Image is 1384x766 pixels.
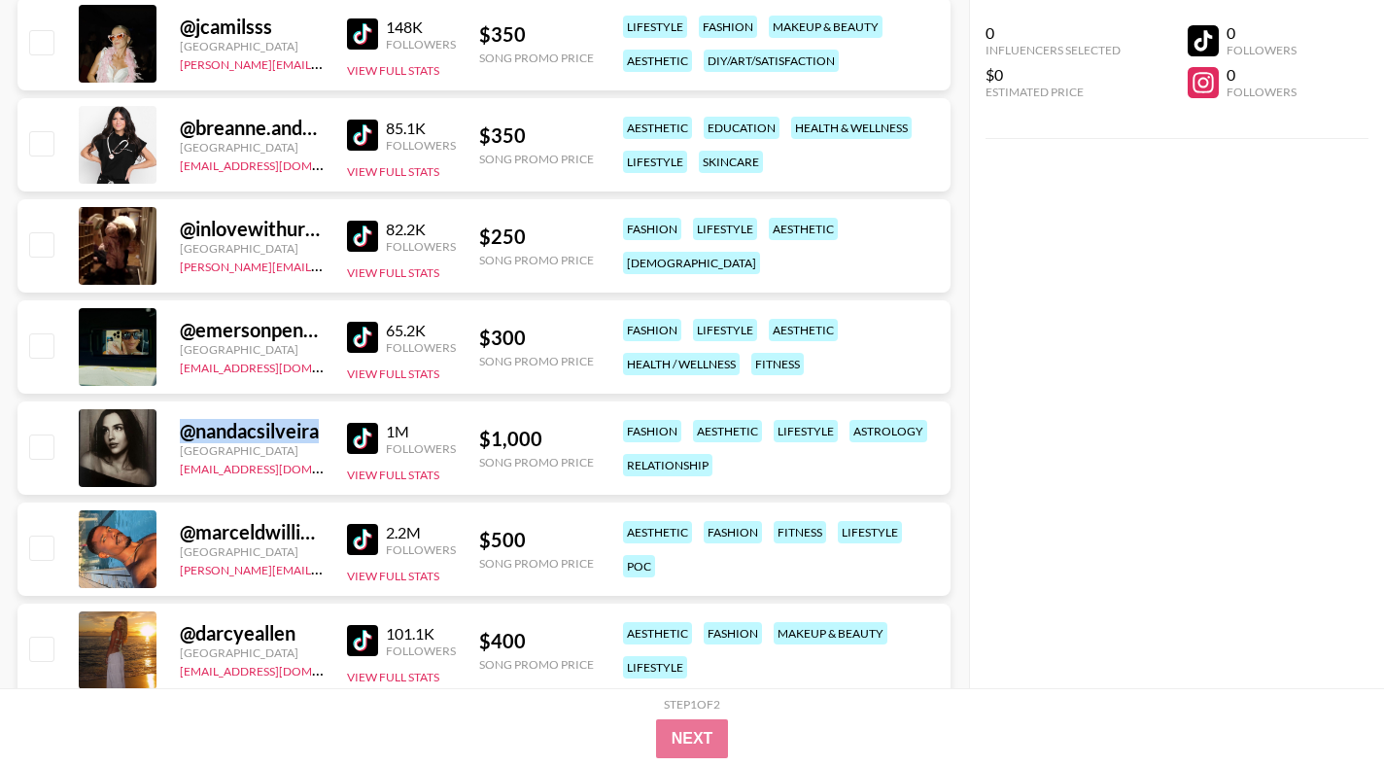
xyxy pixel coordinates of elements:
a: [PERSON_NAME][EMAIL_ADDRESS][DOMAIN_NAME] [180,53,467,72]
button: View Full Stats [347,468,439,482]
div: aesthetic [623,622,692,644]
div: 0 [1227,65,1297,85]
div: aesthetic [693,420,762,442]
div: [DEMOGRAPHIC_DATA] [623,252,760,274]
div: aesthetic [623,117,692,139]
div: @ emersonpenney [180,318,324,342]
img: TikTok [347,221,378,252]
a: [EMAIL_ADDRESS][DOMAIN_NAME] [180,660,375,679]
a: [EMAIL_ADDRESS][DOMAIN_NAME] [180,155,375,173]
div: fashion [699,16,757,38]
div: 82.2K [386,220,456,239]
div: diy/art/satisfaction [704,50,839,72]
div: fashion [623,218,681,240]
a: [EMAIL_ADDRESS][DOMAIN_NAME] [180,357,375,375]
div: Song Promo Price [479,556,594,571]
div: @ marceldwilliams [180,520,324,544]
div: Influencers Selected [986,43,1121,57]
div: [GEOGRAPHIC_DATA] [180,544,324,559]
div: fashion [704,622,762,644]
button: Next [656,719,729,758]
div: aesthetic [623,521,692,543]
div: fitness [751,353,804,375]
div: 0 [986,23,1121,43]
button: View Full Stats [347,569,439,583]
div: Followers [386,644,456,658]
div: Song Promo Price [479,455,594,470]
a: [EMAIL_ADDRESS][DOMAIN_NAME] [180,458,375,476]
div: @ nandacsilveira [180,419,324,443]
div: skincare [699,151,763,173]
div: Song Promo Price [479,657,594,672]
div: $ 350 [479,123,594,148]
div: aesthetic [769,218,838,240]
div: Followers [386,441,456,456]
div: fashion [623,420,681,442]
button: View Full Stats [347,265,439,280]
button: View Full Stats [347,164,439,179]
iframe: Drift Widget Chat Controller [1287,669,1361,743]
div: 0 [1227,23,1297,43]
img: TikTok [347,625,378,656]
div: education [704,117,779,139]
div: health & wellness [791,117,912,139]
div: $ 350 [479,22,594,47]
div: Followers [1227,85,1297,99]
div: 2.2M [386,523,456,542]
img: TikTok [347,120,378,151]
button: View Full Stats [347,366,439,381]
div: $0 [986,65,1121,85]
a: [PERSON_NAME][EMAIL_ADDRESS][PERSON_NAME][DOMAIN_NAME] [180,256,560,274]
div: health / wellness [623,353,740,375]
div: $ 250 [479,225,594,249]
button: View Full Stats [347,670,439,684]
div: Followers [1227,43,1297,57]
div: @ breanne.andersonn [180,116,324,140]
div: [GEOGRAPHIC_DATA] [180,241,324,256]
div: fashion [704,521,762,543]
div: $ 400 [479,629,594,653]
div: lifestyle [623,151,687,173]
div: makeup & beauty [774,622,887,644]
div: [GEOGRAPHIC_DATA] [180,443,324,458]
div: Followers [386,37,456,52]
img: TikTok [347,423,378,454]
div: poc [623,555,655,577]
img: TikTok [347,18,378,50]
div: [GEOGRAPHIC_DATA] [180,140,324,155]
div: makeup & beauty [769,16,882,38]
div: aesthetic [769,319,838,341]
div: Estimated Price [986,85,1121,99]
div: @ jcamilsss [180,15,324,39]
div: fitness [774,521,826,543]
div: lifestyle [693,218,757,240]
div: [GEOGRAPHIC_DATA] [180,39,324,53]
div: 1M [386,422,456,441]
div: Song Promo Price [479,51,594,65]
div: @ inlovewithurmom58 [180,217,324,241]
div: Step 1 of 2 [664,697,720,712]
div: Followers [386,138,456,153]
div: $ 500 [479,528,594,552]
div: Followers [386,239,456,254]
div: relationship [623,454,712,476]
div: Song Promo Price [479,354,594,368]
div: 65.2K [386,321,456,340]
div: @ darcyeallen [180,621,324,645]
div: 101.1K [386,624,456,644]
div: lifestyle [774,420,838,442]
div: 85.1K [386,119,456,138]
div: 148K [386,17,456,37]
div: Song Promo Price [479,253,594,267]
div: Followers [386,340,456,355]
div: [GEOGRAPHIC_DATA] [180,645,324,660]
div: $ 300 [479,326,594,350]
div: aesthetic [623,50,692,72]
div: Song Promo Price [479,152,594,166]
div: lifestyle [838,521,902,543]
button: View Full Stats [347,63,439,78]
div: fashion [623,319,681,341]
img: TikTok [347,524,378,555]
img: TikTok [347,322,378,353]
div: lifestyle [693,319,757,341]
